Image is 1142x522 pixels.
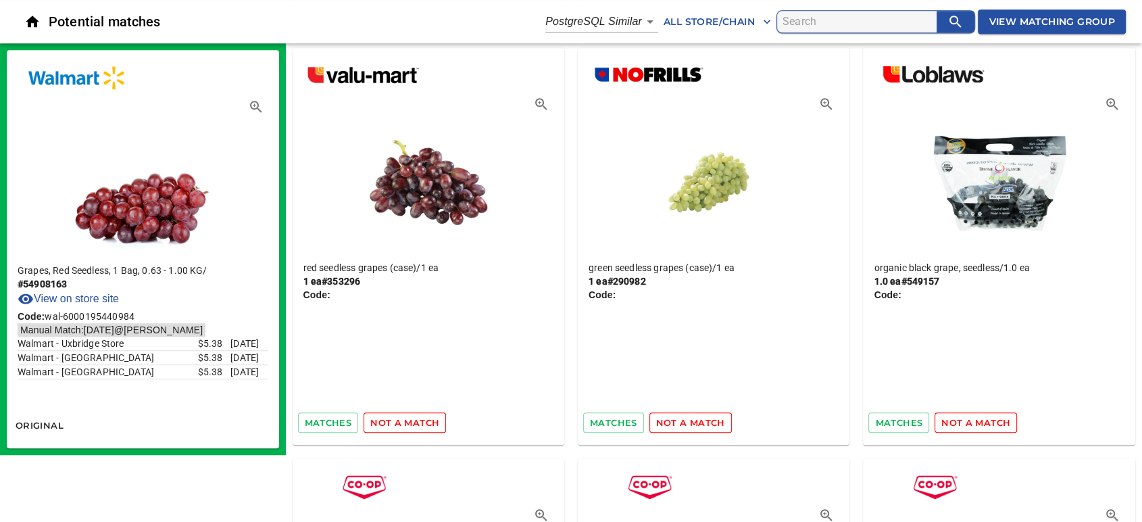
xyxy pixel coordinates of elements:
h6: Potential matches [49,11,545,32]
button: matches [868,412,929,433]
td: 2065 Fairview St [18,365,198,379]
td: 1-300 King George Rd [18,351,198,365]
img: grapes, red seedless, 1 bag, 0.63 - 1.00 kg [75,111,210,253]
td: [DATE] [230,365,268,379]
td: $ 5.38 [198,351,231,365]
td: $ 5.38 [198,337,231,351]
b: Code: [589,289,616,300]
b: Code: [874,289,901,300]
span: matches [305,415,352,431]
input: search [783,11,937,32]
span: View Matching Group [989,14,1115,30]
p: Grapes, Red Seedless, 1 Bag, 0.63 - 1.00 KG / [18,264,268,277]
button: not a match [649,412,732,433]
td: [DATE] [230,337,268,351]
b: Code: [18,311,45,322]
img: green seedless grapes (case) [646,108,781,250]
p: 1 ea # 353296 [303,275,553,288]
img: coop.png [303,469,423,503]
span: matches [875,415,922,431]
p: # 54908163 [18,277,268,291]
img: coop.png [874,469,993,503]
a: View on store site [18,291,119,307]
button: not a match [364,412,446,433]
b: Code: [303,289,330,300]
img: valu-mart.png [303,58,423,92]
span: not a match [941,415,1010,431]
td: $ 5.38 [198,365,231,379]
p: green seedless grapes (case) / 1 ea [589,261,839,275]
em: PostgreSQL Similar [545,16,642,27]
p: 1 ea # 290982 [589,275,839,288]
span: Manual Match: [DATE] @ [PERSON_NAME] [18,322,205,338]
button: Close [16,5,49,38]
span: All Store/Chain [664,14,771,30]
p: wal-6000195440984 [18,310,268,323]
button: not a match [935,412,1017,433]
img: walmart.png [18,61,137,95]
button: matches [298,412,359,433]
span: not a match [656,415,725,431]
span: not a match [370,415,439,431]
p: 1.0 ea # 549157 [874,275,1124,288]
button: All Store/Chain [658,9,776,34]
img: nofrills.png [589,58,708,92]
img: loblaws.png [874,58,993,92]
p: red seedless grapes (case) / 1 ea [303,261,553,275]
span: matches [590,415,637,431]
td: 6 Welwood Dr [18,337,198,351]
img: coop.png [589,469,708,503]
span: Original [16,418,64,433]
div: PostgreSQL Similar [545,11,658,32]
p: organic black grape, seedless / 1.0 ea [874,261,1124,275]
button: View Matching Group [978,9,1126,34]
button: matches [583,412,644,433]
img: organic black grape, seedless [932,108,1067,250]
button: search [937,11,974,32]
img: red seedless grapes (case) [361,108,496,250]
td: [DATE] [230,351,268,365]
button: Original [12,415,67,436]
